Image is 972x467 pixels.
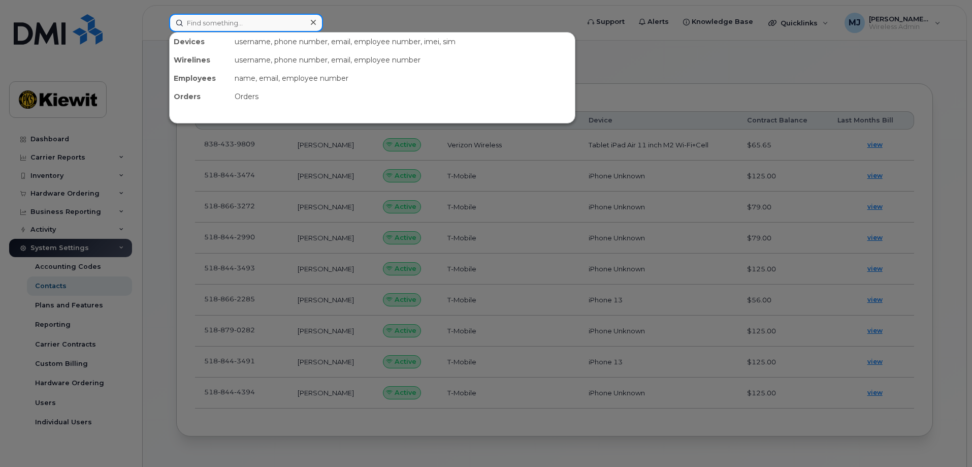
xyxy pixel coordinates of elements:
[170,33,231,51] div: Devices
[170,87,231,106] div: Orders
[231,33,575,51] div: username, phone number, email, employee number, imei, sim
[231,51,575,69] div: username, phone number, email, employee number
[170,51,231,69] div: Wirelines
[928,423,964,459] iframe: Messenger Launcher
[231,87,575,106] div: Orders
[170,69,231,87] div: Employees
[231,69,575,87] div: name, email, employee number
[169,14,323,32] input: Find something...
